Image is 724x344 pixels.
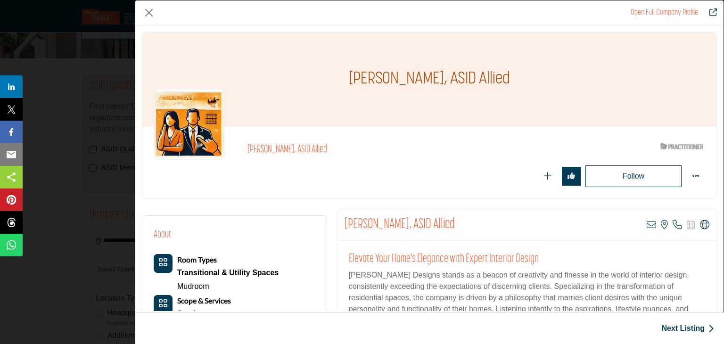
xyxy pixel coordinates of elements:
[345,216,455,233] h2: Genise Plessas, ASID Allied
[661,323,714,334] a: Next Listing
[349,252,705,266] h2: Elevate Your Home's Elegance with Expert Interior Design
[177,255,217,264] b: Room Types
[177,282,209,290] a: Mudroom
[349,33,510,127] h1: [PERSON_NAME], ASID Allied
[538,167,557,186] button: Redirect to login page
[177,266,279,280] a: Transitional & Utility Spaces
[562,167,581,186] button: Redirect to login page
[703,7,717,18] a: Redirect to genise-plessas
[177,307,247,321] a: Services
[177,296,231,305] b: Scope & Services
[660,140,703,152] img: ASID Qualified Practitioners
[686,167,705,186] button: More Options
[177,256,217,264] a: Room Types
[154,295,173,314] button: Category Icon
[631,9,698,16] a: Redirect to genise-plessas
[247,144,507,156] h2: [PERSON_NAME], ASID Allied
[154,227,171,243] h2: About
[154,254,173,273] button: Category Icon
[585,165,682,187] button: Redirect to login
[177,307,247,321] div: Interior and exterior spaces including lighting, layouts, furnishings, accessories, artwork, land...
[177,297,231,305] a: Scope & Services
[142,6,156,20] button: Close
[154,89,224,160] img: genise-plessas logo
